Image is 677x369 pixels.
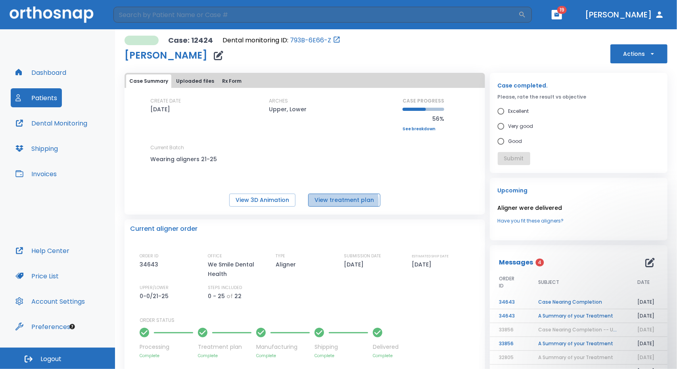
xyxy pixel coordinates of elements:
[11,164,61,183] button: Invoices
[344,253,381,260] p: SUBMISSION DATE
[11,63,71,82] button: Dashboard
[208,253,222,260] p: OFFICE
[40,355,61,363] span: Logout
[529,337,628,351] td: A Summary of your Treatment
[628,337,667,351] td: [DATE]
[140,353,193,359] p: Complete
[529,295,628,309] td: Case Nearing Completion
[11,266,63,285] button: Price List
[276,260,299,269] p: Aligner
[69,323,76,330] div: Tooltip anchor
[11,88,62,107] button: Patients
[229,194,295,207] button: View 3D Animation
[222,36,341,45] div: Open patient in dental monitoring portal
[140,291,171,301] p: 0-0/21-25
[11,114,92,133] button: Dental Monitoring
[499,275,519,289] span: ORDER ID
[308,194,380,207] button: View treatment plan
[208,284,242,291] p: STEPS INCLUDED
[373,353,399,359] p: Complete
[490,337,529,351] td: 33856
[140,260,161,269] p: 34643
[499,258,533,267] p: Messages
[538,326,624,333] span: Case Nearing Completion -- UPPER
[490,295,529,309] td: 34643
[582,8,667,22] button: [PERSON_NAME]
[498,217,660,224] a: Have you fit these aligners?
[11,139,63,158] button: Shipping
[508,107,529,116] span: Excellent
[140,343,193,351] p: Processing
[208,291,225,301] p: 0 - 25
[403,97,444,105] p: CASE PROGRESS
[11,292,90,311] button: Account Settings
[498,186,660,195] p: Upcoming
[150,154,222,164] p: Wearing aligners 21-25
[150,105,170,114] p: [DATE]
[11,317,75,336] button: Preferences
[173,74,217,88] button: Uploaded files
[403,127,444,131] a: See breakdown
[499,326,514,333] span: 33856
[269,97,288,105] p: ARCHES
[208,260,275,279] p: We Smile Dental Health
[628,295,667,309] td: [DATE]
[535,259,544,266] span: 4
[113,7,518,23] input: Search by Patient Name or Case #
[290,36,331,45] a: 793B-6E66-Z
[256,353,310,359] p: Complete
[140,253,158,260] p: ORDER ID
[10,6,94,23] img: Orthosnap
[498,81,660,90] p: Case completed.
[198,353,251,359] p: Complete
[498,93,660,101] p: Please, rate the result vs objective
[529,309,628,323] td: A Summary of your Treatment
[226,291,233,301] p: of
[234,291,242,301] p: 22
[150,97,181,105] p: CREATE DATE
[315,343,368,351] p: Shipping
[538,354,613,361] span: A Summary of your Treatment
[140,284,169,291] p: UPPER/LOWER
[373,343,399,351] p: Delivered
[219,74,245,88] button: Rx Form
[403,114,444,124] p: 56%
[125,51,207,60] h1: [PERSON_NAME]
[130,224,198,234] p: Current aligner order
[126,74,483,88] div: tabs
[498,203,660,213] p: Aligner were delivered
[150,144,222,151] p: Current Batch
[637,326,654,333] span: [DATE]
[499,354,514,361] span: 32805
[508,137,522,146] span: Good
[412,260,435,269] p: [DATE]
[508,122,533,131] span: Very good
[222,36,288,45] p: Dental monitoring ID:
[637,279,650,286] span: DATE
[557,6,567,14] span: 19
[412,253,449,260] p: ESTIMATED SHIP DATE
[490,309,529,323] td: 34643
[256,343,310,351] p: Manufacturing
[140,317,479,324] p: ORDER STATUS
[610,44,667,63] button: Actions
[315,353,368,359] p: Complete
[637,354,654,361] span: [DATE]
[538,279,559,286] span: SUBJECT
[628,309,667,323] td: [DATE]
[276,253,285,260] p: TYPE
[269,105,307,114] p: Upper, Lower
[168,36,213,45] p: Case: 12424
[11,241,74,260] button: Help Center
[126,74,171,88] button: Case Summary
[344,260,366,269] p: [DATE]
